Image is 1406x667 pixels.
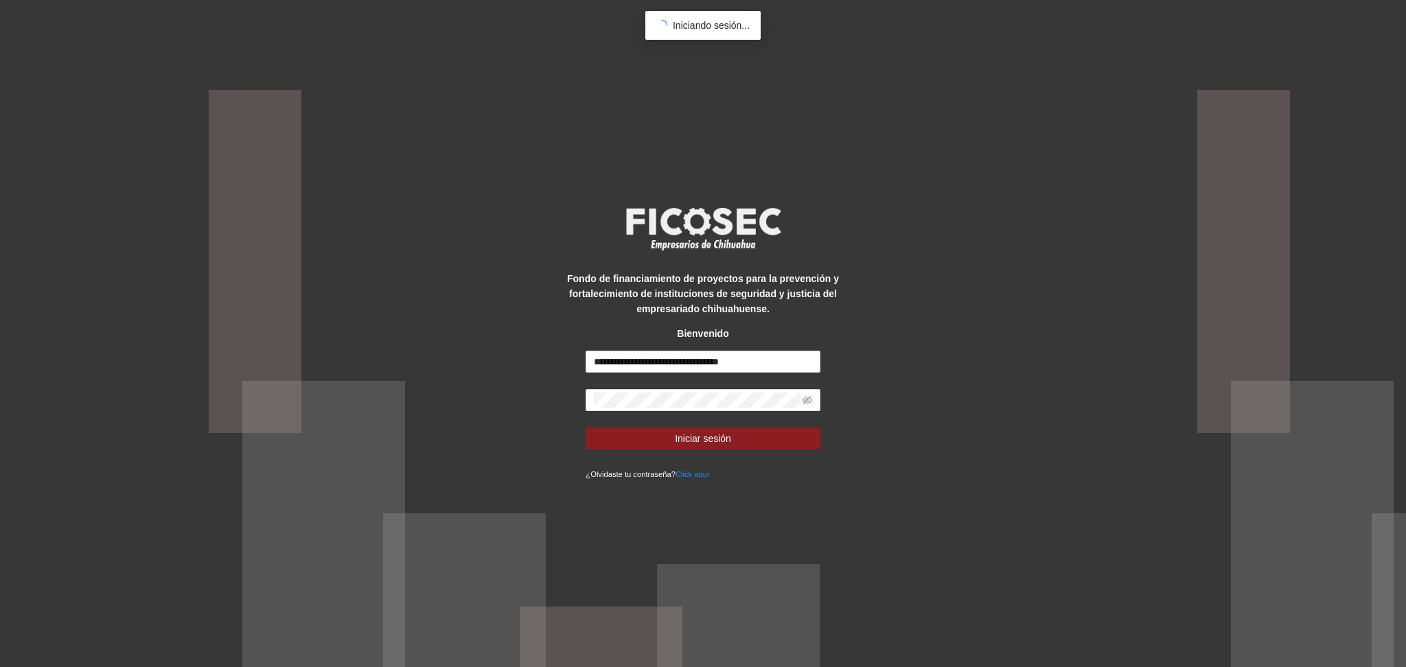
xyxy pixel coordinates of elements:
span: Iniciar sesión [675,431,731,446]
strong: Bienvenido [677,328,728,339]
small: ¿Olvidaste tu contraseña? [586,470,708,478]
span: Iniciando sesión... [673,20,750,31]
a: Click aqui [676,470,709,478]
strong: Fondo de financiamiento de proyectos para la prevención y fortalecimiento de instituciones de seg... [567,273,839,314]
button: Iniciar sesión [586,428,820,449]
img: logo [617,203,789,254]
span: eye-invisible [803,395,812,405]
span: loading [656,19,668,32]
